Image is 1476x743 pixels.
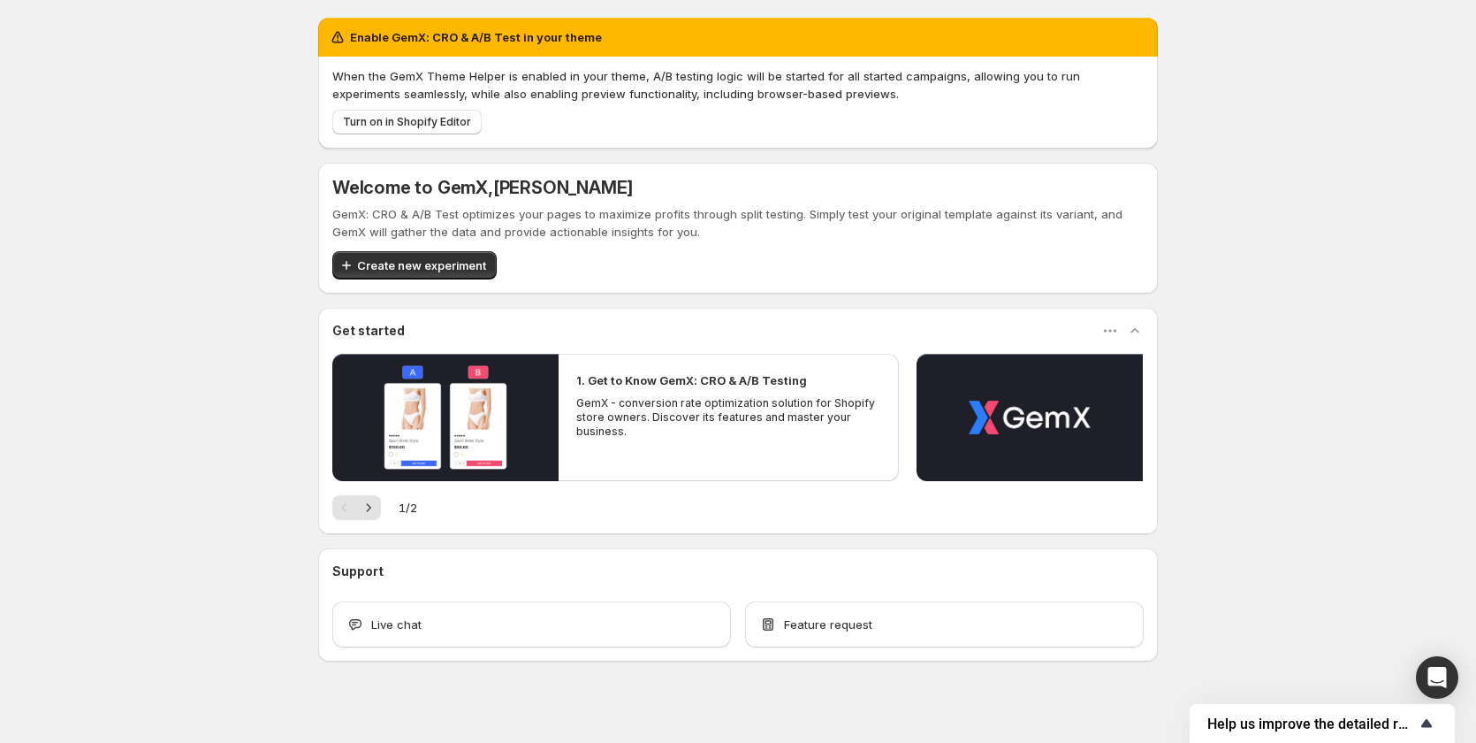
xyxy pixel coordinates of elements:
[332,495,381,520] nav: Pagination
[399,499,417,517] span: 1 / 2
[350,28,602,46] h2: Enable GemX: CRO & A/B Test in your theme
[784,616,872,633] span: Feature request
[332,110,482,134] button: Turn on in Shopify Editor
[332,322,405,340] h3: Get started
[576,371,807,389] h2: 1. Get to Know GemX: CRO & A/B Testing
[488,177,633,198] span: , [PERSON_NAME]
[332,205,1144,241] p: GemX: CRO & A/B Test optimizes your pages to maximize profits through split testing. Simply test ...
[371,616,422,633] span: Live chat
[332,354,559,481] button: Play video
[332,67,1144,103] p: When the GemX Theme Helper is enabled in your theme, A/B testing logic will be started for all st...
[1416,656,1458,699] div: Open Intercom Messenger
[576,396,880,439] p: GemX - conversion rate optimization solution for Shopify store owners. Discover its features and ...
[356,495,381,520] button: Next
[343,115,471,129] span: Turn on in Shopify Editor
[332,177,633,198] h5: Welcome to GemX
[332,563,384,580] h3: Support
[1207,716,1416,732] span: Help us improve the detailed report for A/B campaigns
[1207,713,1437,734] button: Show survey - Help us improve the detailed report for A/B campaigns
[917,354,1143,481] button: Play video
[357,257,486,274] span: Create new experiment
[332,251,497,280] button: Create new experiment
